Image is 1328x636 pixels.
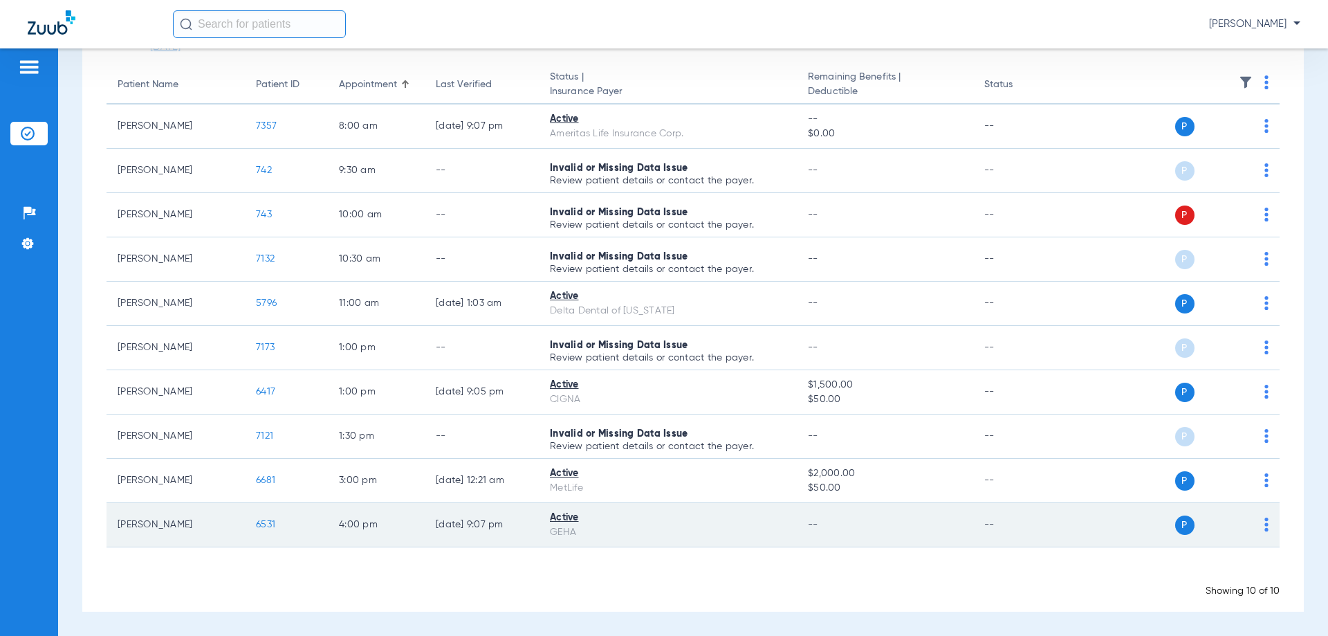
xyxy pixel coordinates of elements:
span: P [1175,471,1195,491]
img: x.svg [1233,119,1247,133]
span: $50.00 [808,481,961,496]
span: 742 [256,165,272,175]
td: 1:00 PM [328,326,425,370]
td: -- [425,326,539,370]
td: [PERSON_NAME] [107,237,245,282]
th: Status [973,66,1067,105]
td: [DATE] 1:03 AM [425,282,539,326]
img: group-dot-blue.svg [1264,385,1269,399]
td: 10:00 AM [328,193,425,237]
td: 10:30 AM [328,237,425,282]
p: Review patient details or contact the payer. [550,220,786,230]
td: [DATE] 9:07 PM [425,105,539,149]
td: -- [973,326,1067,370]
img: Search Icon [180,18,192,30]
td: [PERSON_NAME] [107,193,245,237]
td: -- [973,149,1067,193]
img: x.svg [1233,340,1247,354]
img: x.svg [1233,429,1247,443]
span: 6681 [256,475,275,485]
td: [PERSON_NAME] [107,503,245,547]
img: x.svg [1233,385,1247,399]
span: -- [808,165,818,175]
img: x.svg [1233,296,1247,310]
span: 6531 [256,520,275,529]
td: 1:00 PM [328,370,425,415]
td: 3:00 PM [328,459,425,503]
img: group-dot-blue.svg [1264,119,1269,133]
td: [DATE] 9:07 PM [425,503,539,547]
div: Last Verified [436,78,528,92]
div: Active [550,466,786,481]
input: Search for patients [173,10,346,38]
td: -- [973,415,1067,459]
span: 7357 [256,121,277,131]
img: group-dot-blue.svg [1264,252,1269,266]
td: -- [973,459,1067,503]
td: [PERSON_NAME] [107,370,245,415]
td: [DATE] 12:21 AM [425,459,539,503]
div: Patient Name [118,78,178,92]
img: Zuub Logo [28,10,75,35]
span: Invalid or Missing Data Issue [550,429,688,439]
span: P [1175,250,1195,269]
td: -- [973,193,1067,237]
div: Last Verified [436,78,492,92]
img: x.svg [1233,208,1247,221]
span: [PERSON_NAME] [1209,17,1300,31]
td: -- [973,105,1067,149]
td: 1:30 PM [328,415,425,459]
div: Active [550,378,786,392]
td: [PERSON_NAME] [107,282,245,326]
td: [PERSON_NAME] [107,149,245,193]
th: Status | [539,66,797,105]
span: P [1175,516,1195,535]
div: Patient Name [118,78,234,92]
div: Appointment [339,78,414,92]
span: -- [808,210,818,219]
span: 5796 [256,298,277,308]
span: Invalid or Missing Data Issue [550,252,688,262]
span: Insurance Payer [550,84,786,99]
p: Review patient details or contact the payer. [550,264,786,274]
div: GEHA [550,525,786,540]
td: 11:00 AM [328,282,425,326]
img: group-dot-blue.svg [1264,518,1269,531]
td: [PERSON_NAME] [107,459,245,503]
img: group-dot-blue.svg [1264,75,1269,89]
td: [PERSON_NAME] [107,105,245,149]
span: Deductible [808,84,961,99]
span: Invalid or Missing Data Issue [550,340,688,350]
img: filter.svg [1239,75,1253,89]
span: P [1175,294,1195,314]
span: 7173 [256,343,275,352]
td: -- [973,282,1067,326]
td: -- [425,193,539,237]
td: [PERSON_NAME] [107,415,245,459]
div: Patient ID [256,78,317,92]
span: $0.00 [808,127,961,141]
div: Active [550,112,786,127]
div: Appointment [339,78,397,92]
td: 4:00 PM [328,503,425,547]
span: -- [808,254,818,264]
span: P [1175,117,1195,136]
img: x.svg [1233,163,1247,177]
img: group-dot-blue.svg [1264,208,1269,221]
img: group-dot-blue.svg [1264,163,1269,177]
span: -- [808,520,818,529]
td: [PERSON_NAME] [107,326,245,370]
div: Chat Widget [1259,570,1328,636]
span: 743 [256,210,272,219]
span: Loading [673,570,714,581]
p: Review patient details or contact the payer. [550,176,786,185]
td: -- [973,370,1067,415]
span: $1,500.00 [808,378,961,392]
div: MetLife [550,481,786,496]
span: P [1175,338,1195,358]
span: 6417 [256,387,275,397]
td: [DATE] 9:05 PM [425,370,539,415]
div: Delta Dental of [US_STATE] [550,304,786,318]
td: -- [425,149,539,193]
div: Patient ID [256,78,299,92]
